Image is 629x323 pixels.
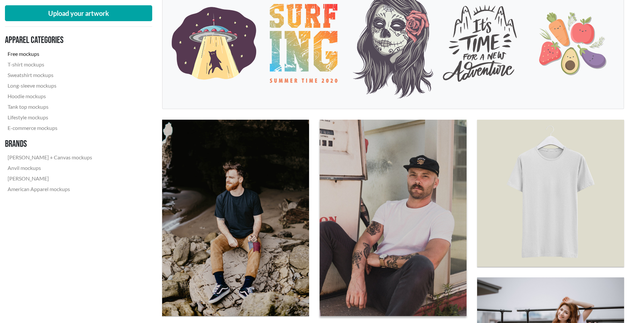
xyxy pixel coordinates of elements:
img: bearded man wearing a black crew neck T-shirt on the beach [162,120,309,316]
a: T-shirt mockups [5,59,95,70]
button: Upload your artwork [5,5,152,21]
a: Tank top mockups [5,101,95,112]
a: Lifestyle mockups [5,112,95,123]
a: Hoodie mockups [5,91,95,101]
a: Long-sleeve mockups [5,80,95,91]
a: man with a black cap and a moustache wearing a white crew neck T-shirt at a gas station [320,120,467,316]
img: white crew neck T-shirt on a hanger with a white background [477,120,624,267]
h3: Apparel categories [5,35,95,46]
h3: Brands [5,139,95,150]
a: Anvil mockups [5,163,95,173]
a: Free mockups [5,49,95,59]
a: [PERSON_NAME] [5,173,95,184]
a: Sweatshirt mockups [5,70,95,80]
a: American Apparel mockups [5,184,95,194]
a: E-commerce mockups [5,123,95,133]
a: [PERSON_NAME] + Canvas mockups [5,152,95,163]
